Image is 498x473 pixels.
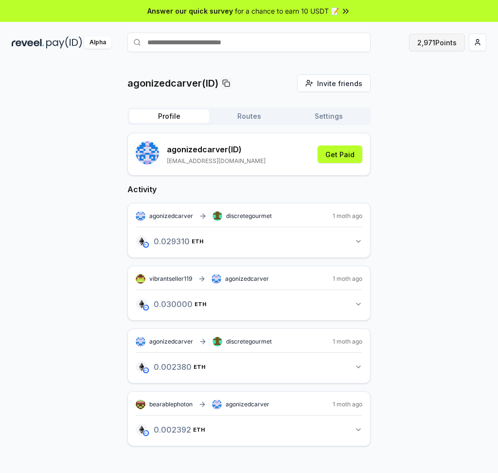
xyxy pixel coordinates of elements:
button: 2,971Points [409,34,465,51]
button: 0.002392ETH [136,421,362,438]
img: reveel_dark [12,36,44,49]
p: [EMAIL_ADDRESS][DOMAIN_NAME] [167,157,266,165]
img: pay_id [46,36,82,49]
span: 1 moth ago [333,338,362,346]
button: Get Paid [318,146,362,163]
img: logo.png [136,361,147,373]
span: agonizedcarver [149,338,193,346]
img: logo.png [136,236,147,247]
img: base-network.png [143,430,149,436]
p: agonizedcarver (ID) [167,144,266,155]
img: logo.png [136,424,147,436]
p: agonizedcarver(ID) [127,76,218,90]
span: Invite friends [317,78,362,89]
h2: Activity [127,183,371,195]
button: 0.002380ETH [136,359,362,375]
img: logo.png [136,298,147,310]
span: 1 moth ago [333,275,362,283]
button: 0.029310ETH [136,233,362,250]
span: 1 moth ago [333,212,362,220]
span: agonizedcarver [225,275,269,283]
span: vibrantseller119 [149,275,192,283]
span: Answer our quick survey [147,6,233,16]
button: Profile [129,109,209,123]
span: ETH [195,301,206,307]
div: Alpha [84,36,111,49]
img: base-network.png [143,305,149,310]
span: 1 moth ago [333,400,362,408]
span: agonizedcarver [149,212,193,220]
img: base-network.png [143,242,149,248]
span: discretegourmet [226,338,272,346]
span: agonizedcarver [226,400,269,408]
button: Settings [289,109,369,123]
button: 0.030000ETH [136,296,362,312]
button: Invite friends [297,74,371,92]
button: Routes [209,109,289,123]
img: base-network.png [143,367,149,373]
span: bearablephoton [149,400,193,408]
span: discretegourmet [226,212,272,220]
span: for a chance to earn 10 USDT 📝 [235,6,339,16]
